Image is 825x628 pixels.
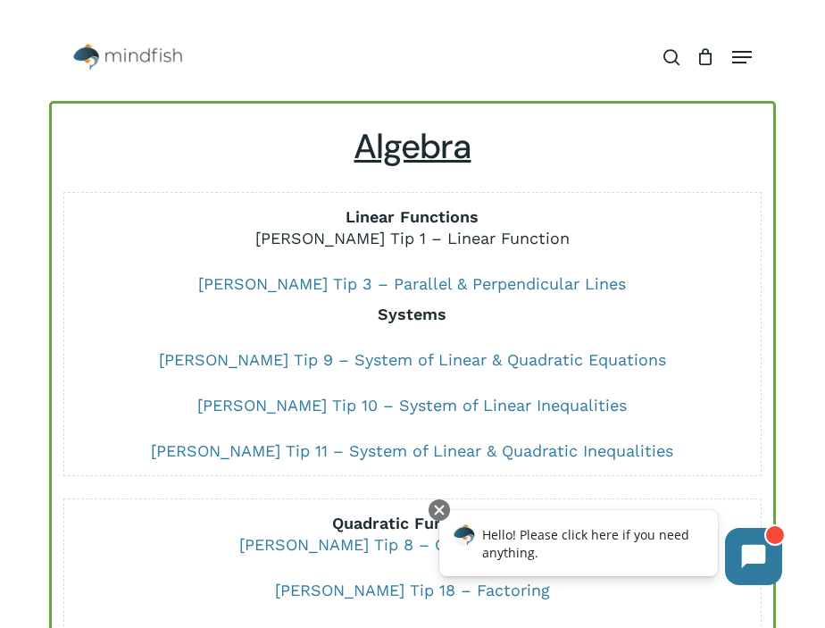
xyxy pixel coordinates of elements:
[275,581,550,599] a: [PERSON_NAME] Tip 18 – Factoring
[421,496,800,603] iframe: Chatbot
[354,124,471,169] u: Algebra
[332,514,493,532] strong: Quadratic Functions
[732,48,752,66] a: Navigation Menu
[255,229,570,247] a: [PERSON_NAME] Tip 1 – Linear Function
[239,535,585,554] a: [PERSON_NAME] Tip 8 – Quadratic Function
[49,35,775,80] header: Main Menu
[198,274,626,293] a: [PERSON_NAME] Tip 3 – Parallel & Perpendicular Lines
[159,350,666,369] a: [PERSON_NAME] Tip 9 – System of Linear & Quadratic Equations
[73,44,182,71] img: Mindfish Test Prep & Academics
[688,35,723,80] a: Cart
[197,396,627,414] a: [PERSON_NAME] Tip 10 – System of Linear Inequalities
[151,441,673,460] a: [PERSON_NAME] Tip 11 – System of Linear & Quadratic Inequalities
[346,207,479,226] strong: Linear Functions
[378,305,446,323] b: Systems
